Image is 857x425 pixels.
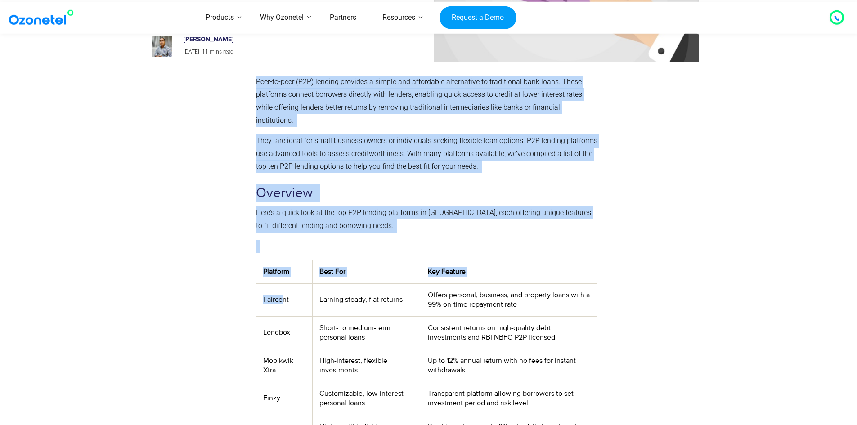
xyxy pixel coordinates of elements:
th: Key Feature [421,260,597,283]
span: Here’s a quick look at the top P2P lending platforms in [GEOGRAPHIC_DATA], each offering unique f... [256,208,591,230]
img: prashanth-kancherla_avatar-200x200.jpeg [152,36,172,57]
span: They are ideal for small business owners or individuals seeking flexible loan options. P2P lendin... [256,136,597,171]
td: Faircent [256,283,312,316]
td: Customizable, low-interest personal loans [313,382,421,415]
span: mins read [210,49,233,55]
a: Resources [369,2,428,34]
a: Partners [317,2,369,34]
span: Peer-to-peer (P2P) lending provides a simple and affordable alternative to traditional bank loans... [256,77,582,125]
td: High-interest, flexible investments [313,349,421,382]
h6: [PERSON_NAME] [184,36,373,44]
td: Up to 12% annual return with no fees for instant withdrawals [421,349,597,382]
td: Short- to medium-term personal loans [313,316,421,349]
span: [DATE] [184,49,199,55]
td: Finzy [256,382,312,415]
a: Request a Demo [440,6,516,29]
td: Offers personal, business, and property loans with a 99% on-time repayment rate [421,283,597,316]
th: Best For [313,260,421,283]
td: Mobikwik Xtra [256,349,312,382]
span: 11 [202,49,208,55]
span: Overview [256,185,313,201]
p: | [184,47,373,57]
th: Platform [256,260,312,283]
a: Why Ozonetel [247,2,317,34]
a: Products [193,2,247,34]
td: Transparent platform allowing borrowers to set investment period and risk level [421,382,597,415]
td: Consistent returns on high-quality debt investments and RBI NBFC-P2P licensed [421,316,597,349]
td: Lendbox [256,316,312,349]
td: Earning steady, flat returns [313,283,421,316]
